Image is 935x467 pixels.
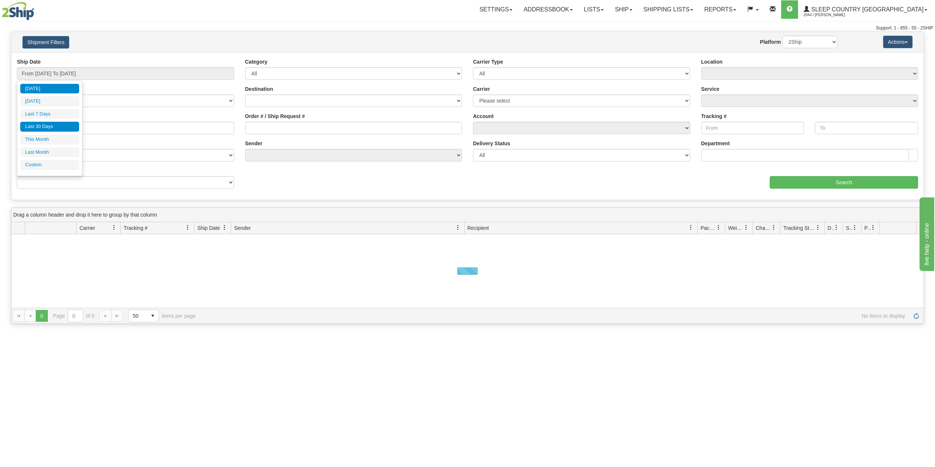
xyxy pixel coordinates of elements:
span: Recipient [467,224,489,232]
span: items per page [128,310,196,322]
span: Delivery Status [828,224,834,232]
a: Tracking # filter column settings [181,221,194,234]
span: Shipment Issues [846,224,852,232]
input: From [701,122,804,134]
span: Pickup Status [864,224,871,232]
span: Page 0 [36,310,47,322]
label: Tracking # [701,113,727,120]
label: Delivery Status [473,140,510,147]
div: Support: 1 - 855 - 55 - 2SHIP [2,25,933,31]
span: Sender [234,224,251,232]
a: Sender filter column settings [452,221,464,234]
li: Last 30 Days [20,122,79,132]
a: Weight filter column settings [740,221,752,234]
a: Lists [578,0,609,19]
a: Ship [609,0,638,19]
label: Carrier Type [473,58,503,65]
a: Recipient filter column settings [685,221,697,234]
span: Page sizes drop down [128,310,159,322]
span: Sleep Country [GEOGRAPHIC_DATA] [809,6,924,13]
label: Sender [245,140,262,147]
label: Platform [760,38,781,46]
span: Carrier [80,224,95,232]
input: Search [770,176,918,189]
span: Weight [728,224,744,232]
iframe: chat widget [918,196,934,271]
a: Tracking Status filter column settings [812,221,824,234]
li: This Month [20,135,79,145]
label: Destination [245,85,273,93]
span: Ship Date [197,224,220,232]
div: grid grouping header [11,208,924,222]
a: Settings [474,0,518,19]
label: Ship Date [17,58,41,65]
a: Packages filter column settings [712,221,725,234]
label: Department [701,140,730,147]
img: logo2044.jpg [2,2,34,20]
label: Category [245,58,268,65]
a: Reports [699,0,742,19]
a: Shipping lists [638,0,699,19]
label: Carrier [473,85,490,93]
span: Tracking Status [783,224,815,232]
a: Carrier filter column settings [108,221,120,234]
a: Charge filter column settings [768,221,780,234]
span: 2044 / [PERSON_NAME] [804,11,859,19]
li: [DATE] [20,84,79,94]
span: select [147,310,159,322]
a: Ship Date filter column settings [218,221,231,234]
span: Page of 0 [53,310,95,322]
a: Delivery Status filter column settings [830,221,843,234]
span: 50 [133,312,142,320]
button: Shipment Filters [22,36,69,49]
li: [DATE] [20,96,79,106]
a: Addressbook [518,0,578,19]
input: To [815,122,918,134]
button: Actions [883,36,913,48]
li: Custom [20,160,79,170]
a: Pickup Status filter column settings [867,221,879,234]
li: Last Month [20,147,79,157]
span: Packages [701,224,716,232]
li: Last 7 Days [20,109,79,119]
a: Refresh [910,310,922,322]
span: Tracking # [124,224,148,232]
label: Account [473,113,494,120]
label: Service [701,85,720,93]
label: Order # / Ship Request # [245,113,305,120]
a: Sleep Country [GEOGRAPHIC_DATA] 2044 / [PERSON_NAME] [798,0,933,19]
div: live help - online [6,4,68,13]
span: No items to display [206,313,905,319]
label: Location [701,58,723,65]
span: Charge [756,224,771,232]
a: Shipment Issues filter column settings [848,221,861,234]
